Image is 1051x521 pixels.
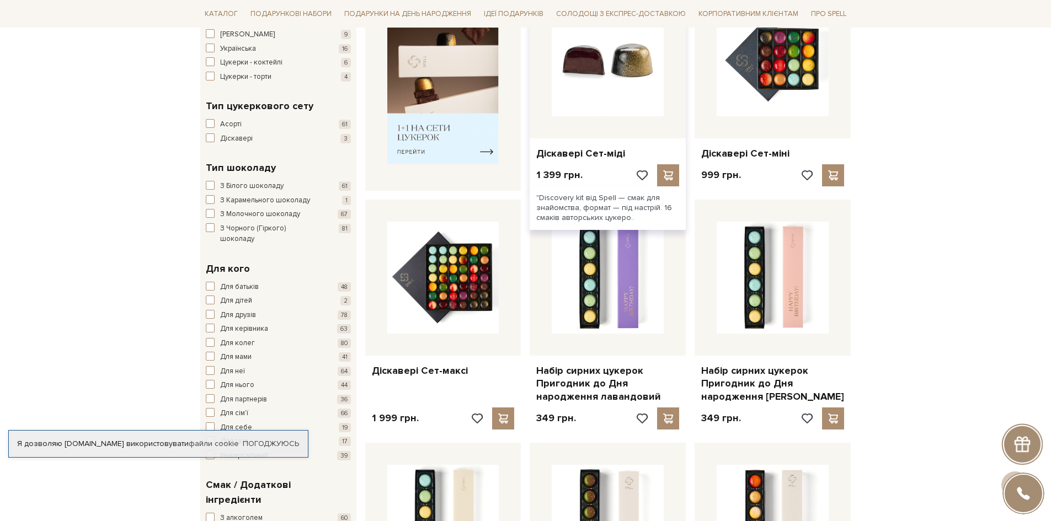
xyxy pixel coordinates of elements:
[552,4,690,23] a: Солодощі з експрес-доставкою
[220,338,255,349] span: Для колег
[372,364,515,377] a: Діскавері Сет-максі
[220,296,252,307] span: Для дітей
[536,147,679,160] a: Діскавері Сет-міді
[340,296,351,305] span: 2
[339,44,351,53] span: 16
[206,296,351,307] button: Для дітей 2
[206,195,351,206] button: З Карамельного шоколаду 1
[338,310,351,320] span: 78
[339,437,351,446] span: 17
[340,134,351,143] span: 3
[206,366,351,377] button: Для неї 64
[243,439,299,449] a: Погоджуюсь
[337,451,351,460] span: 39
[220,57,282,68] span: Цукерки - коктейлі
[338,282,351,292] span: 48
[220,380,254,391] span: Для нього
[206,160,276,175] span: Тип шоколаду
[206,477,348,507] span: Смак / Додаткові інгредієнти
[9,439,308,449] div: Я дозволяю [DOMAIN_NAME] використовувати
[220,72,271,83] span: Цукерки - торти
[220,181,284,192] span: З Білого шоколаду
[220,223,321,245] span: З Чорного (Гіркого) шоколаду
[206,133,351,144] button: Діскавері 3
[694,4,803,23] a: Корпоративним клієнтам
[339,181,351,191] span: 61
[220,29,275,40] span: [PERSON_NAME]
[206,29,351,40] button: [PERSON_NAME] 9
[220,209,300,220] span: З Молочного шоколаду
[337,395,351,404] span: 36
[206,282,351,293] button: Для батьків 48
[338,210,351,219] span: 67
[337,324,351,334] span: 63
[341,58,351,67] span: 6
[220,282,259,293] span: Для батьків
[206,394,351,405] button: Для партнерів 36
[807,6,851,23] span: Про Spell
[206,223,351,245] button: З Чорного (Гіркого) шоколаду 81
[220,133,253,144] span: Діскавері
[220,422,252,433] span: Для себе
[341,30,351,39] span: 9
[701,169,741,181] p: 999 грн.
[220,408,248,419] span: Для сім'ї
[206,338,351,349] button: Для колег 80
[701,412,741,425] p: 349 грн.
[220,310,256,321] span: Для друзів
[206,380,351,391] button: Для нього 44
[206,352,351,363] button: Для мами 41
[338,380,351,390] span: 44
[536,169,583,181] p: 1 399 грн.
[206,72,351,83] button: Цукерки - торти 4
[206,261,250,276] span: Для кого
[206,422,351,433] button: Для себе 19
[220,352,252,363] span: Для мами
[387,9,499,164] img: banner
[200,6,242,23] span: Каталог
[220,44,256,55] span: Українська
[372,412,419,425] p: 1 999 грн.
[338,339,351,348] span: 80
[536,412,576,425] p: 349 грн.
[246,6,336,23] span: Подарункові набори
[536,364,679,403] a: Набір сирних цукерок Пригодник до Дня народження лавандовий
[220,324,268,335] span: Для керівника
[338,367,351,376] span: 64
[341,72,351,82] span: 4
[342,196,351,205] span: 1
[189,439,239,448] a: файли cookie
[206,324,351,335] button: Для керівника 63
[206,408,351,419] button: Для сім'ї 66
[206,99,313,114] span: Тип цукеркового сету
[206,209,351,220] button: З Молочного шоколаду 67
[338,409,351,418] span: 66
[340,6,476,23] span: Подарунки на День народження
[701,364,844,403] a: Набір сирних цукерок Пригодник до Дня народження [PERSON_NAME]
[220,394,267,405] span: Для партнерів
[220,195,310,206] span: З Карамельного шоколаду
[220,119,242,130] span: Асорті
[339,224,351,233] span: 81
[206,119,351,130] button: Асорті 61
[220,366,245,377] span: Для неї
[552,4,664,116] img: Діскавері Сет-міді
[339,423,351,432] span: 19
[339,120,351,129] span: 61
[479,6,548,23] span: Ідеї подарунків
[339,352,351,362] span: 41
[206,181,351,192] button: З Білого шоколаду 61
[206,310,351,321] button: Для друзів 78
[206,57,351,68] button: Цукерки - коктейлі 6
[206,44,351,55] button: Українська 16
[701,147,844,160] a: Діскавері Сет-міні
[530,186,686,230] div: "Discovery kit від Spell — смак для знайомства, формат — під настрій. 16 смаків авторських цукеро..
